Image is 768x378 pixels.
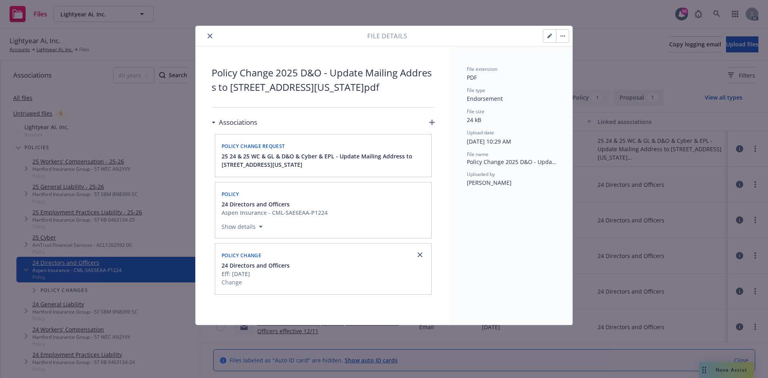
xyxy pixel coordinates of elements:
span: 24 Directors and Officers [222,200,290,208]
span: Policy [222,191,239,198]
span: File type [467,87,485,94]
span: Uploaded by [467,171,495,178]
a: close [415,250,425,260]
span: File details [367,31,407,41]
span: File name [467,151,488,158]
span: Policy Change 2025 D&O - Update Mailing Address to [STREET_ADDRESS][US_STATE]pdf [212,66,435,94]
span: Policy change request [222,143,285,150]
span: [PERSON_NAME] [467,179,512,186]
span: Endorsement [467,95,503,102]
div: Change [222,278,290,286]
button: 24 Directors and Officers [222,200,328,208]
button: close [205,31,215,41]
span: [DATE] 10:29 AM [467,138,511,145]
span: File size [467,108,484,115]
span: File extension [467,66,497,72]
span: PDF [467,74,477,81]
span: 24 kB [467,116,481,124]
div: Associations [212,117,257,128]
h3: Associations [219,117,257,128]
span: Policy Change 2025 D&O - Update Mailing Address to [STREET_ADDRESS][US_STATE]pdf [467,158,556,166]
span: Policy change [222,252,261,259]
button: 24 Directors and Officers [222,261,290,270]
div: Eff: [DATE] [222,270,290,278]
button: 25 24 & 25 WC & GL & D&O & Cyber & EPL - Update Mailing Address to [STREET_ADDRESS][US_STATE] [222,152,426,169]
button: Show details [218,222,266,232]
div: Aspen Insurance - CML-SAE6EAA-P1224 [222,208,328,217]
span: Upload date [467,129,494,136]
